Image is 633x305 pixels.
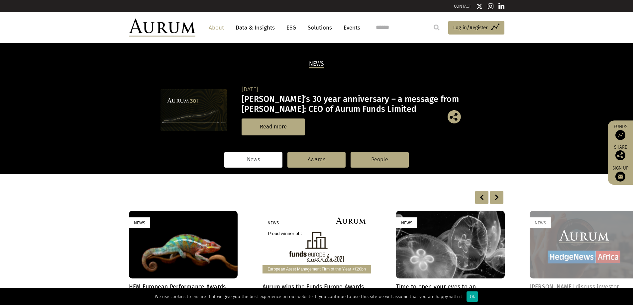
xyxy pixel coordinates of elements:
img: Instagram icon [488,3,494,10]
a: People [351,152,409,167]
a: ESG [283,22,299,34]
a: Solutions [304,22,335,34]
a: Awards [287,152,346,167]
a: Sign up [611,165,630,182]
div: [DATE] [242,85,471,94]
a: Data & Insights [232,22,278,34]
img: Access Funds [615,130,625,140]
a: About [205,22,227,34]
img: Linkedin icon [498,3,504,10]
div: News [129,217,150,228]
h3: [PERSON_NAME]’s 30 year anniversary – a message from [PERSON_NAME]: CEO of Aurum Funds Limited [242,94,471,114]
h4: Aurum wins the Funds Europe Awards 2021 “European Asset Management Firm of the Year <€20bn” award [263,283,371,304]
h4: HFM European Performance Awards 2022 “Fund of hedge funds – Aurum Synchronicity Fund” award [129,283,238,304]
img: Twitter icon [476,3,483,10]
div: News [263,217,284,228]
div: Ok [467,291,478,302]
input: Submit [430,21,443,34]
img: Aurum [129,19,195,37]
span: Log in/Register [453,24,488,32]
a: CONTACT [454,4,471,9]
img: Share this post [615,150,625,160]
img: Sign up to our newsletter [615,172,625,182]
div: News [396,217,417,228]
a: Read more [242,118,305,135]
a: News [224,152,282,167]
h4: Time to open your eyes to an environmental emergency (or get stung by a jellyfish!) [396,283,505,304]
a: Log in/Register [448,21,504,35]
a: Events [340,22,360,34]
a: Funds [611,124,630,140]
div: News [530,217,551,228]
div: Share [611,145,630,160]
h2: News [309,60,324,68]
